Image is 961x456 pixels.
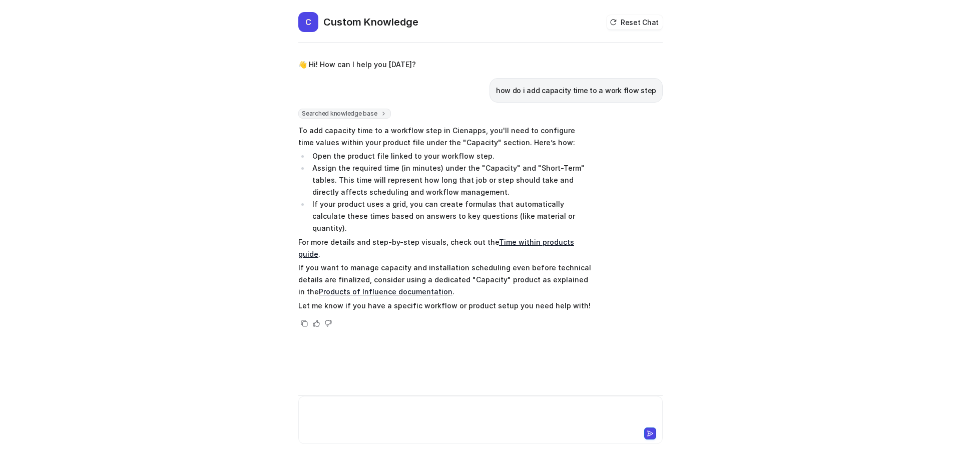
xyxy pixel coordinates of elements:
a: Time within products guide [298,238,574,258]
p: Let me know if you have a specific workflow or product setup you need help with! [298,300,591,312]
li: Open the product file linked to your workflow step. [309,150,591,162]
a: Products of Influence documentation [319,287,452,296]
button: Reset Chat [607,15,663,30]
span: C [298,12,318,32]
li: Assign the required time (in minutes) under the "Capacity" and "Short-Term" tables. This time wil... [309,162,591,198]
h2: Custom Knowledge [323,15,418,29]
p: how do i add capacity time to a work flow step [496,85,656,97]
p: To add capacity time to a workflow step in Cienapps, you'll need to configure time values within ... [298,125,591,149]
li: If your product uses a grid, you can create formulas that automatically calculate these times bas... [309,198,591,234]
p: If you want to manage capacity and installation scheduling even before technical details are fina... [298,262,591,298]
span: Searched knowledge base [298,109,391,119]
p: For more details and step-by-step visuals, check out the . [298,236,591,260]
p: 👋 Hi! How can I help you [DATE]? [298,59,416,71]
